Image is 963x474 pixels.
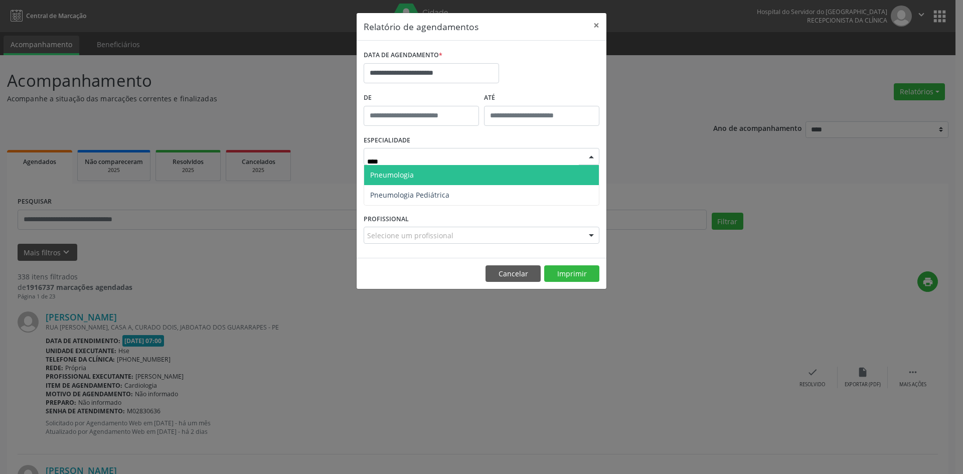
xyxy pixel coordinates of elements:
button: Imprimir [544,265,599,282]
label: PROFISSIONAL [364,211,409,227]
label: ESPECIALIDADE [364,133,410,148]
label: ATÉ [484,90,599,106]
label: DATA DE AGENDAMENTO [364,48,442,63]
span: Pneumologia [370,170,414,180]
label: De [364,90,479,106]
span: Pneumologia Pediátrica [370,190,449,200]
span: Selecione um profissional [367,230,453,241]
button: Cancelar [486,265,541,282]
button: Close [586,13,606,38]
h5: Relatório de agendamentos [364,20,478,33]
